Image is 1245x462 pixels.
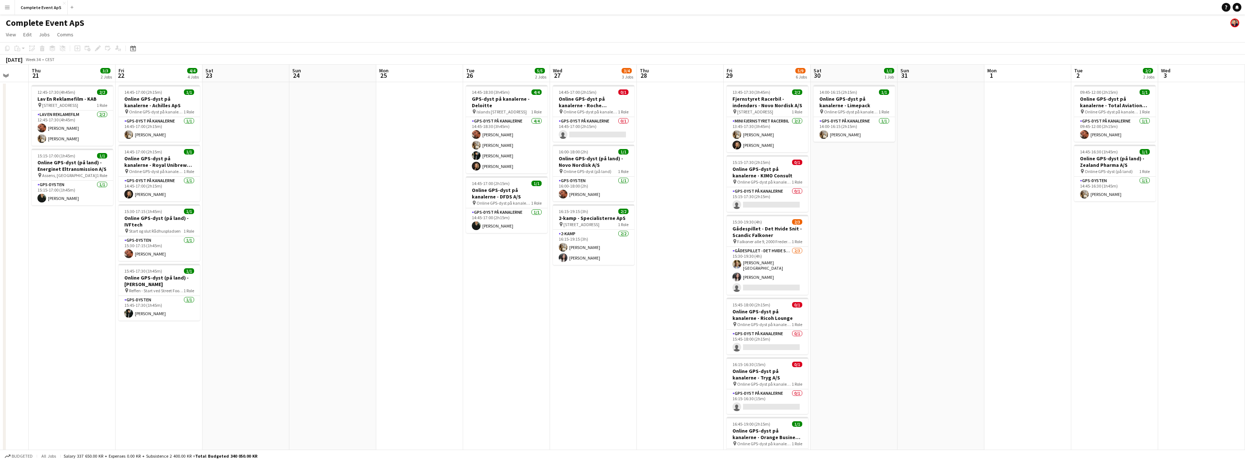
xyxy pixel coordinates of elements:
span: Edit [23,31,32,38]
button: Budgeted [4,452,34,460]
span: View [6,31,16,38]
div: CEST [45,57,55,62]
a: Comms [54,30,76,39]
span: Budgeted [12,454,33,459]
span: Comms [57,31,73,38]
div: [DATE] [6,56,23,63]
a: View [3,30,19,39]
h1: Complete Event ApS [6,17,84,28]
span: Week 34 [24,57,42,62]
button: Complete Event ApS [15,0,68,15]
a: Edit [20,30,35,39]
app-user-avatar: Christian Brøckner [1230,19,1239,27]
a: Jobs [36,30,53,39]
span: Jobs [39,31,50,38]
span: All jobs [40,453,57,459]
span: Total Budgeted 340 050.00 KR [195,453,257,459]
div: Salary 337 650.00 KR + Expenses 0.00 KR + Subsistence 2 400.00 KR = [64,453,257,459]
